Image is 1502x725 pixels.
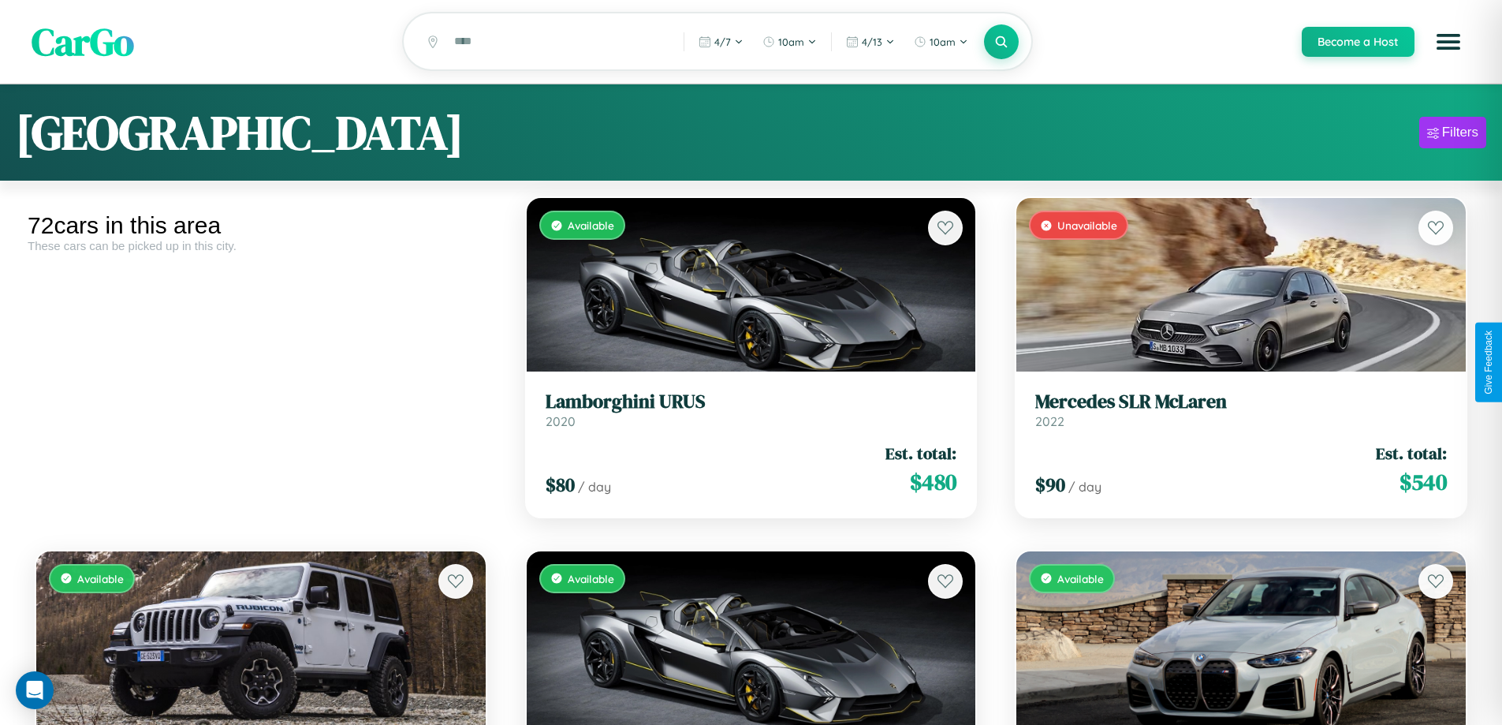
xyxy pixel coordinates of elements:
[885,442,956,465] span: Est. total:
[546,472,575,498] span: $ 80
[691,29,751,54] button: 4/7
[1376,442,1447,465] span: Est. total:
[1302,27,1414,57] button: Become a Host
[546,391,957,429] a: Lamborghini URUS2020
[568,572,614,585] span: Available
[1057,572,1104,585] span: Available
[1068,479,1101,495] span: / day
[1035,391,1447,413] h3: Mercedes SLR McLaren
[1426,20,1470,64] button: Open menu
[28,212,494,239] div: 72 cars in this area
[862,36,882,48] span: 4 / 13
[568,219,614,232] span: Available
[1483,331,1494,394] div: Give Feedback
[1442,125,1478,140] div: Filters
[778,36,804,48] span: 10am
[546,413,576,429] span: 2020
[1035,413,1064,429] span: 2022
[906,29,976,54] button: 10am
[838,29,903,54] button: 4/13
[1057,219,1117,232] span: Unavailable
[755,29,825,54] button: 10am
[1035,472,1065,498] span: $ 90
[16,100,464,165] h1: [GEOGRAPHIC_DATA]
[910,466,956,498] span: $ 480
[930,36,956,48] span: 10am
[16,671,54,709] div: Open Intercom Messenger
[578,479,611,495] span: / day
[546,391,957,413] h3: Lamborghini URUS
[77,572,124,585] span: Available
[1400,466,1447,498] span: $ 540
[32,16,134,68] span: CarGo
[714,36,731,48] span: 4 / 7
[1419,117,1486,148] button: Filters
[1035,391,1447,429] a: Mercedes SLR McLaren2022
[28,239,494,252] div: These cars can be picked up in this city.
